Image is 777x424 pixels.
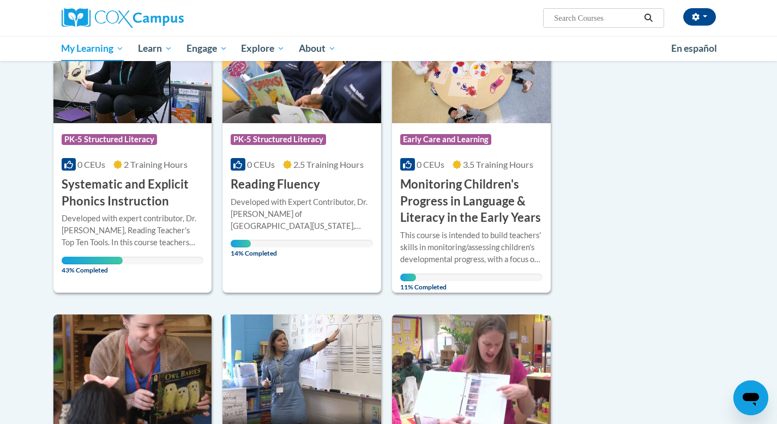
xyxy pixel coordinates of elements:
[231,240,251,257] span: 14% Completed
[231,176,320,193] h3: Reading Fluency
[231,240,251,247] div: Your progress
[53,12,212,123] img: Course Logo
[231,196,373,232] div: Developed with Expert Contributor, Dr. [PERSON_NAME] of [GEOGRAPHIC_DATA][US_STATE], [GEOGRAPHIC_...
[400,229,543,265] div: This course is intended to build teachers' skills in monitoring/assessing children's developmenta...
[131,36,179,61] a: Learn
[671,43,717,54] span: En español
[55,36,131,61] a: My Learning
[179,36,234,61] a: Engage
[299,42,336,55] span: About
[733,380,768,415] iframe: Button to launch messaging window
[62,257,123,264] div: Your progress
[62,8,269,28] a: Cox Campus
[400,274,416,281] div: Your progress
[186,42,227,55] span: Engage
[463,159,533,169] span: 3.5 Training Hours
[231,134,326,145] span: PK-5 Structured Literacy
[392,12,551,293] a: Course LogoEarly Care and Learning0 CEUs3.5 Training Hours Monitoring Children's Progress in Lang...
[61,42,124,55] span: My Learning
[247,159,275,169] span: 0 CEUs
[234,36,292,61] a: Explore
[222,12,381,293] a: Course LogoPK-5 Structured Literacy0 CEUs2.5 Training Hours Reading FluencyDeveloped with Expert ...
[400,176,543,226] h3: Monitoring Children's Progress in Language & Literacy in the Early Years
[62,176,204,210] h3: Systematic and Explicit Phonics Instruction
[553,11,640,25] input: Search Courses
[62,134,157,145] span: PK-5 Structured Literacy
[124,159,188,169] span: 2 Training Hours
[400,134,491,145] span: Early Care and Learning
[664,37,724,60] a: En español
[683,8,716,26] button: Account Settings
[62,213,204,249] div: Developed with expert contributor, Dr. [PERSON_NAME], Reading Teacher's Top Ten Tools. In this co...
[400,274,416,291] span: 11% Completed
[222,12,381,123] img: Course Logo
[138,42,172,55] span: Learn
[45,36,732,61] div: Main menu
[292,36,343,61] a: About
[293,159,364,169] span: 2.5 Training Hours
[392,12,551,123] img: Course Logo
[62,8,184,28] img: Cox Campus
[53,12,212,293] a: Course LogoPK-5 Structured Literacy0 CEUs2 Training Hours Systematic and Explicit Phonics Instruc...
[640,11,656,25] button: Search
[62,257,123,274] span: 43% Completed
[241,42,285,55] span: Explore
[417,159,444,169] span: 0 CEUs
[77,159,105,169] span: 0 CEUs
